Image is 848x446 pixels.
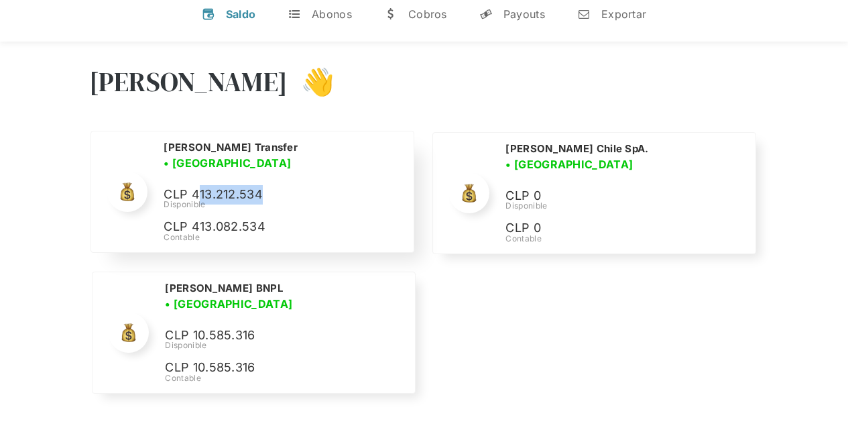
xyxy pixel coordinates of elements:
[165,339,398,351] div: Disponible
[164,231,397,243] div: Contable
[164,199,397,211] div: Disponible
[479,7,493,21] div: y
[164,155,291,171] h3: • [GEOGRAPHIC_DATA]
[164,141,298,154] h2: [PERSON_NAME] Transfer
[577,7,591,21] div: n
[505,219,707,238] p: CLP 0
[164,185,365,205] p: CLP 413.212.534
[503,7,545,21] div: Payouts
[505,233,739,245] div: Contable
[505,156,633,172] h3: • [GEOGRAPHIC_DATA]
[288,65,335,99] h3: 👋
[89,65,288,99] h3: [PERSON_NAME]
[408,7,447,21] div: Cobros
[505,142,648,156] h2: [PERSON_NAME] Chile SpA.
[165,358,366,378] p: CLP 10.585.316
[165,372,398,384] div: Contable
[164,217,365,237] p: CLP 413.082.534
[202,7,215,21] div: v
[165,282,282,295] h2: [PERSON_NAME] BNPL
[312,7,352,21] div: Abonos
[505,200,739,212] div: Disponible
[288,7,301,21] div: t
[505,186,707,206] p: CLP 0
[384,7,398,21] div: w
[165,296,292,312] h3: • [GEOGRAPHIC_DATA]
[165,326,366,345] p: CLP 10.585.316
[601,7,646,21] div: Exportar
[226,7,256,21] div: Saldo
